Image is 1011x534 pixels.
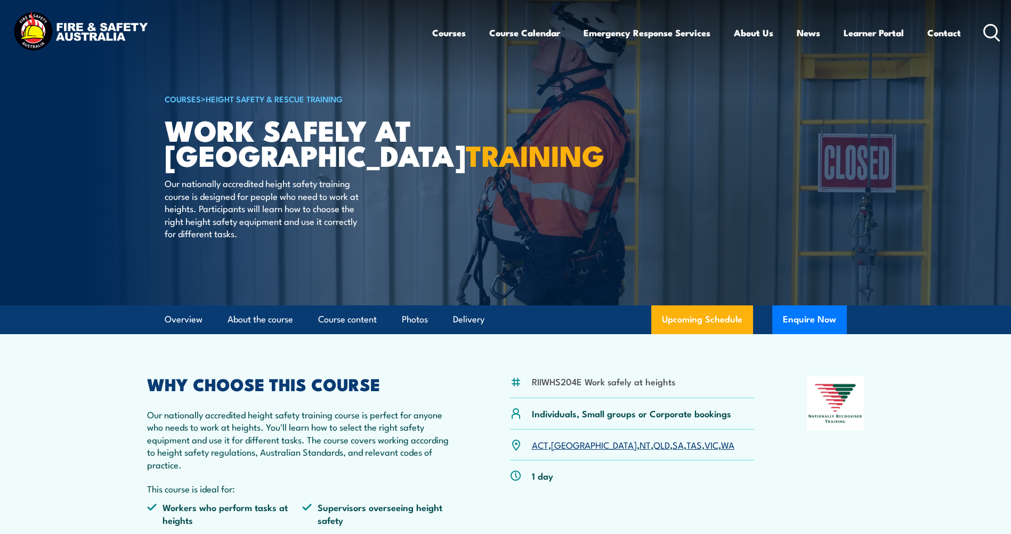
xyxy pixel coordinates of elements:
[532,407,731,419] p: Individuals, Small groups or Corporate bookings
[318,305,377,334] a: Course content
[147,376,458,391] h2: WHY CHOOSE THIS COURSE
[532,438,548,451] a: ACT
[673,438,684,451] a: SA
[653,438,670,451] a: QLD
[165,177,359,239] p: Our nationally accredited height safety training course is designed for people who need to work a...
[532,470,553,482] p: 1 day
[302,501,458,526] li: Supervisors overseeing height safety
[705,438,718,451] a: VIC
[165,93,201,104] a: COURSES
[165,305,203,334] a: Overview
[147,408,458,471] p: Our nationally accredited height safety training course is perfect for anyone who needs to work a...
[206,93,343,104] a: Height Safety & Rescue Training
[772,305,847,334] button: Enquire Now
[228,305,293,334] a: About the course
[532,375,675,387] li: RIIWHS204E Work safely at heights
[489,19,560,47] a: Course Calendar
[807,376,864,431] img: Nationally Recognised Training logo.
[734,19,773,47] a: About Us
[721,438,734,451] a: WA
[165,117,428,167] h1: Work Safely at [GEOGRAPHIC_DATA]
[927,19,961,47] a: Contact
[584,19,710,47] a: Emergency Response Services
[466,132,604,176] strong: TRAINING
[844,19,904,47] a: Learner Portal
[686,438,702,451] a: TAS
[551,438,637,451] a: [GEOGRAPHIC_DATA]
[402,305,428,334] a: Photos
[532,439,734,451] p: , , , , , , ,
[651,305,753,334] a: Upcoming Schedule
[453,305,484,334] a: Delivery
[147,482,458,495] p: This course is ideal for:
[640,438,651,451] a: NT
[432,19,466,47] a: Courses
[165,92,428,105] h6: >
[797,19,820,47] a: News
[147,501,303,526] li: Workers who perform tasks at heights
